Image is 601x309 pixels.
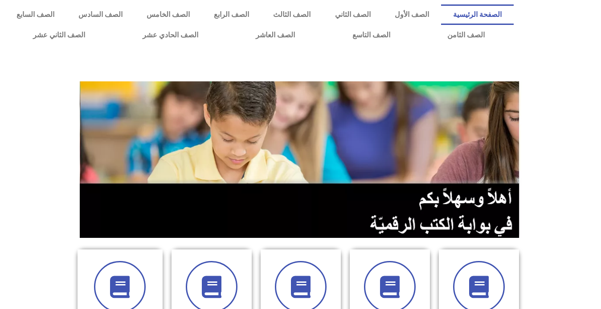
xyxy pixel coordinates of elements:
[261,4,323,25] a: الصف الثالث
[66,4,135,25] a: الصف السادس
[441,4,514,25] a: الصفحة الرئيسية
[114,25,227,45] a: الصف الحادي عشر
[419,25,514,45] a: الصف الثامن
[227,25,324,45] a: الصف العاشر
[202,4,261,25] a: الصف الرابع
[323,25,419,45] a: الصف التاسع
[135,4,202,25] a: الصف الخامس
[323,4,383,25] a: الصف الثاني
[4,25,114,45] a: الصف الثاني عشر
[383,4,441,25] a: الصف الأول
[4,4,66,25] a: الصف السابع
